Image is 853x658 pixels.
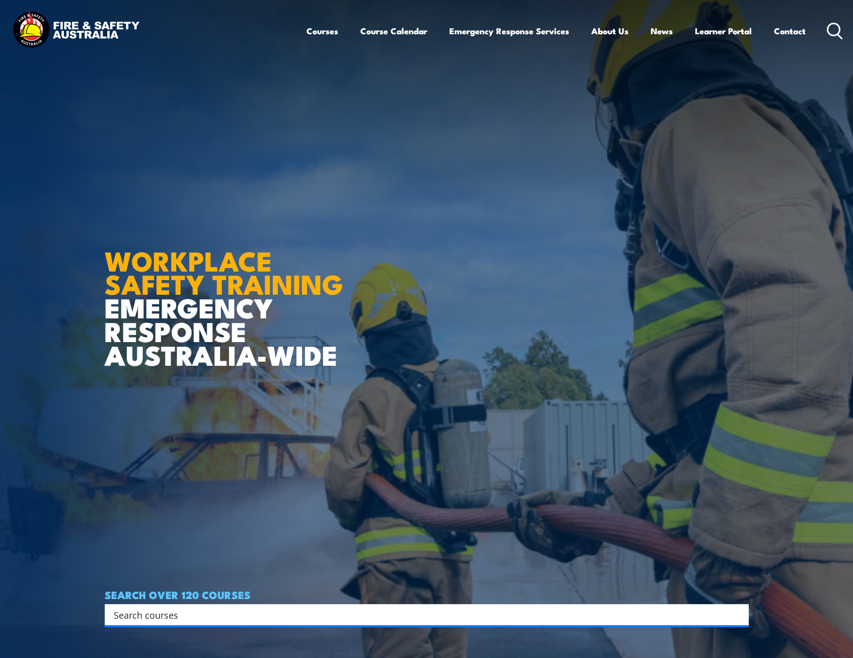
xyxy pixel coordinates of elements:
strong: WORKPLACE SAFETY TRAINING [105,239,343,304]
input: Search input [114,607,727,622]
button: Search magnifier button [731,608,745,622]
h4: SEARCH OVER 120 COURSES [105,589,749,600]
a: About Us [591,18,629,44]
a: Course Calendar [360,18,427,44]
a: Courses [306,18,338,44]
a: Learner Portal [695,18,752,44]
a: News [651,18,673,44]
h1: EMERGENCY RESPONSE AUSTRALIA-WIDE [105,223,351,366]
a: Emergency Response Services [449,18,569,44]
a: Contact [774,18,806,44]
form: Search form [116,608,729,622]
